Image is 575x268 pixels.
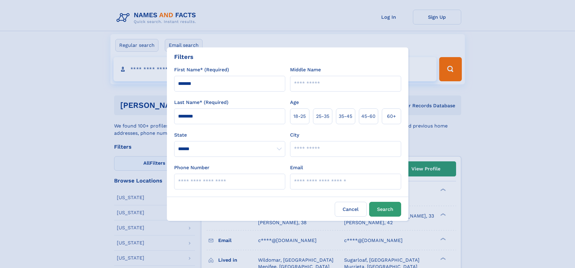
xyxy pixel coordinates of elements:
[174,52,193,61] div: Filters
[290,99,299,106] label: Age
[174,131,285,139] label: State
[339,113,352,120] span: 35‑45
[174,99,228,106] label: Last Name* (Required)
[361,113,375,120] span: 45‑60
[174,164,209,171] label: Phone Number
[290,164,303,171] label: Email
[174,66,229,73] label: First Name* (Required)
[369,202,401,217] button: Search
[290,131,299,139] label: City
[316,113,329,120] span: 25‑35
[387,113,396,120] span: 60+
[335,202,367,217] label: Cancel
[293,113,306,120] span: 18‑25
[290,66,321,73] label: Middle Name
